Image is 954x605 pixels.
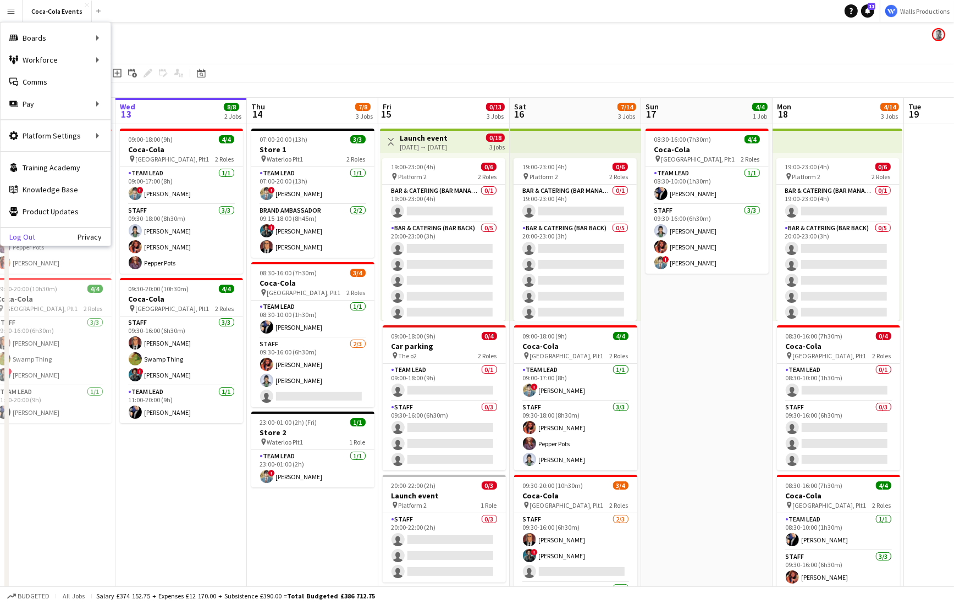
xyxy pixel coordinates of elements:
[391,481,436,490] span: 20:00-22:00 (2h)
[514,491,637,501] h3: Coca-Cola
[137,368,144,375] span: !
[120,129,243,274] div: 09:00-18:00 (9h)4/4Coca-Cola [GEOGRAPHIC_DATA], Plt12 RolesTeam Lead1/109:00-17:00 (8h)![PERSON_N...
[777,364,900,401] app-card-role: Team Lead0/108:30-10:00 (1h30m)
[873,352,891,360] span: 2 Roles
[399,352,417,360] span: The o2
[646,129,769,274] app-job-card: 08:30-16:00 (7h30m)4/4Coca-Cola [GEOGRAPHIC_DATA], Plt12 RolesTeam Lead1/108:30-10:00 (1h30m)[PER...
[120,167,243,204] app-card-role: Team Lead1/109:00-17:00 (8h)![PERSON_NAME]
[514,222,637,323] app-card-role: Bar & Catering (Bar Back)0/520:00-23:00 (3h)
[514,158,637,321] div: 19:00-23:00 (4h)0/6 Platform 22 RolesBar & Catering (Bar Manager)0/119:00-23:00 (4h) Bar & Cateri...
[96,592,375,600] div: Salary £374 152.75 + Expenses £12 170.00 + Subsistence £390.00 =
[120,317,243,386] app-card-role: Staff3/309:30-16:00 (6h30m)[PERSON_NAME]Swamp Thing![PERSON_NAME]
[287,592,375,600] span: Total Budgeted £386 712.75
[482,481,497,490] span: 0/3
[785,163,830,171] span: 19:00-23:00 (4h)
[868,3,875,10] span: 11
[382,222,505,323] app-card-role: Bar & Catering (Bar Back)0/520:00-23:00 (3h)
[120,294,243,304] h3: Coca-Cola
[753,112,767,120] div: 1 Job
[120,204,243,274] app-card-role: Staff3/309:30-18:00 (8h30m)[PERSON_NAME][PERSON_NAME]Pepper Pots
[356,112,373,120] div: 3 Jobs
[267,438,304,446] span: Waterloo Plt1
[752,103,768,111] span: 4/4
[224,103,239,111] span: 8/8
[512,108,526,120] span: 16
[383,364,506,401] app-card-role: Team Lead0/109:00-18:00 (9h)
[741,155,760,163] span: 2 Roles
[260,269,317,277] span: 08:30-16:00 (7h30m)
[18,592,49,600] span: Budgeted
[78,232,111,241] a: Privacy
[350,135,366,143] span: 3/3
[1,49,111,71] div: Workforce
[861,4,874,18] a: 11
[609,173,628,181] span: 2 Roles
[661,155,735,163] span: [GEOGRAPHIC_DATA], Plt1
[481,501,497,509] span: 1 Role
[251,102,265,112] span: Thu
[120,102,135,112] span: Wed
[5,590,51,602] button: Budgeted
[777,491,900,501] h3: Coca-Cola
[268,224,275,231] span: !
[129,135,173,143] span: 09:00-18:00 (9h)
[383,491,506,501] h3: Launch event
[350,438,366,446] span: 1 Role
[876,481,891,490] span: 4/4
[383,102,391,112] span: Fri
[531,549,538,556] span: !
[383,513,506,582] app-card-role: Staff0/320:00-22:00 (2h)
[514,401,637,470] app-card-role: Staff3/309:30-18:00 (8h30m)[PERSON_NAME]Pepper Pots[PERSON_NAME]
[880,103,899,111] span: 4/14
[618,112,636,120] div: 3 Jobs
[251,338,374,407] app-card-role: Staff2/309:30-16:00 (6h30m)[PERSON_NAME][PERSON_NAME]
[514,364,637,401] app-card-role: Team Lead1/109:00-17:00 (8h)![PERSON_NAME]
[23,1,92,22] button: Coca-Cola Events
[251,278,374,288] h3: Coca-Cola
[383,341,506,351] h3: Car parking
[907,108,921,120] span: 19
[932,28,945,41] app-user-avatar: Mark Walls
[399,501,427,509] span: Platform 2
[613,163,628,171] span: 0/6
[872,173,891,181] span: 2 Roles
[777,513,900,551] app-card-role: Team Lead1/108:30-10:00 (1h30m)[PERSON_NAME]
[481,163,497,171] span: 0/6
[775,108,791,120] span: 18
[523,332,567,340] span: 09:00-18:00 (9h)
[347,288,366,297] span: 2 Roles
[400,133,448,143] h3: Launch event
[260,418,317,426] span: 23:00-01:00 (2h) (Fri)
[646,204,769,274] app-card-role: Staff3/309:30-16:00 (6h30m)[PERSON_NAME][PERSON_NAME]![PERSON_NAME]
[646,167,769,204] app-card-role: Team Lead1/108:30-10:00 (1h30m)[PERSON_NAME]
[120,278,243,423] div: 09:30-20:00 (10h30m)4/4Coca-Cola [GEOGRAPHIC_DATA], Plt12 RolesStaff3/309:30-16:00 (6h30m)[PERSON...
[613,332,628,340] span: 4/4
[1,201,111,223] a: Product Updates
[350,269,366,277] span: 3/4
[482,332,497,340] span: 0/4
[250,108,265,120] span: 14
[792,173,821,181] span: Platform 2
[383,325,506,470] app-job-card: 09:00-18:00 (9h)0/4Car parking The o22 RolesTeam Lead0/109:00-18:00 (9h) Staff0/309:30-16:00 (6h30m)
[478,352,497,360] span: 2 Roles
[514,513,637,582] app-card-role: Staff2/309:30-16:00 (6h30m)[PERSON_NAME]![PERSON_NAME]
[251,412,374,487] app-job-card: 23:00-01:00 (2h) (Fri)1/1Store 2 Waterloo Plt11 RoleTeam Lead1/123:00-01:00 (2h)![PERSON_NAME]
[251,262,374,407] app-job-card: 08:30-16:00 (7h30m)3/4Coca-Cola [GEOGRAPHIC_DATA], Plt12 RolesTeam Lead1/108:30-10:00 (1h30m)[PER...
[793,501,867,509] span: [GEOGRAPHIC_DATA], Plt1
[489,142,505,151] div: 3 jobs
[514,185,637,222] app-card-role: Bar & Catering (Bar Manager)0/119:00-23:00 (4h)
[136,155,209,163] span: [GEOGRAPHIC_DATA], Plt1
[1,71,111,93] a: Comms
[786,332,843,340] span: 08:30-16:00 (7h30m)
[617,103,636,111] span: 7/14
[381,108,391,120] span: 15
[514,325,637,470] app-job-card: 09:00-18:00 (9h)4/4Coca-Cola [GEOGRAPHIC_DATA], Plt12 RolesTeam Lead1/109:00-17:00 (8h)![PERSON_N...
[347,155,366,163] span: 2 Roles
[745,135,760,143] span: 4/4
[383,475,506,582] app-job-card: 20:00-22:00 (2h)0/3Launch event Platform 21 RoleStaff0/320:00-22:00 (2h)
[486,103,505,111] span: 0/13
